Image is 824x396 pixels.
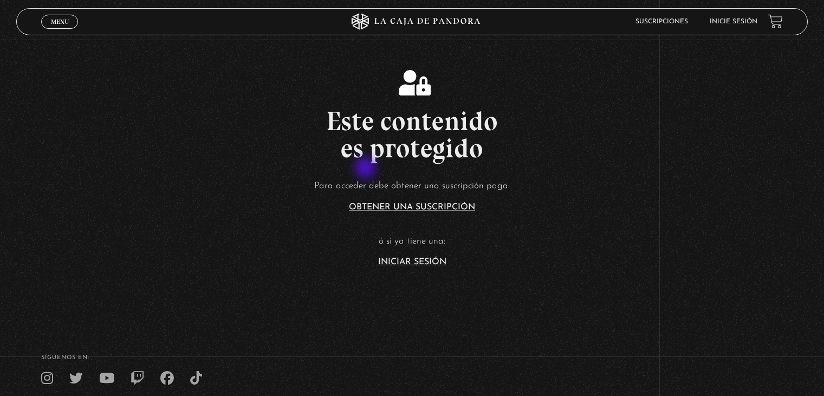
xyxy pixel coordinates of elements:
span: Cerrar [47,27,73,35]
a: Obtener una suscripción [349,203,475,212]
a: Iniciar Sesión [378,258,446,266]
span: Menu [51,18,69,25]
a: Inicie sesión [710,18,757,25]
a: Suscripciones [635,18,688,25]
a: View your shopping cart [768,14,783,29]
h4: SÍguenos en: [41,355,783,361]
